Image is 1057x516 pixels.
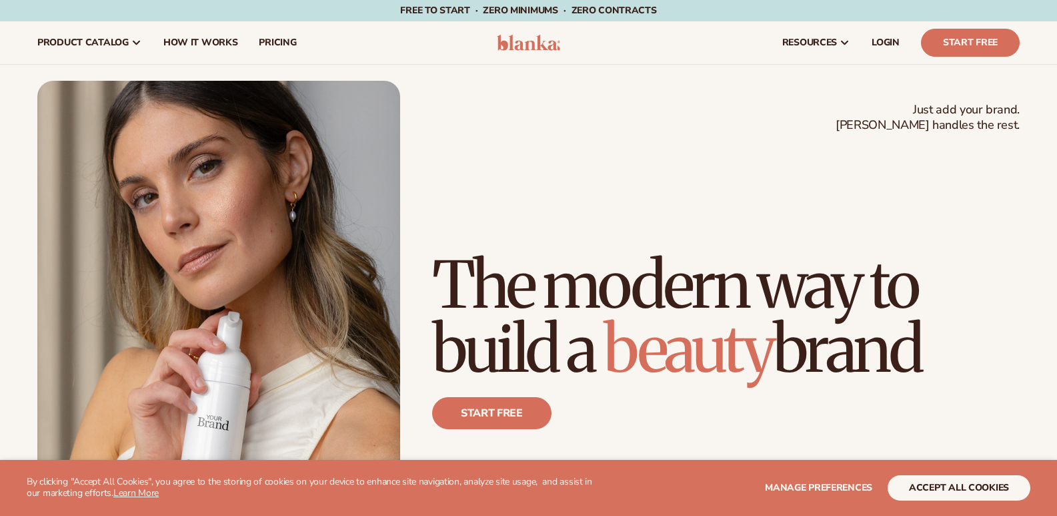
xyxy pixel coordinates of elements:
[37,37,129,48] span: product catalog
[765,481,872,494] span: Manage preferences
[163,37,238,48] span: How It Works
[113,487,159,499] a: Learn More
[888,475,1030,501] button: accept all cookies
[497,35,560,51] img: logo
[765,475,872,501] button: Manage preferences
[27,477,594,499] p: By clicking "Accept All Cookies", you agree to the storing of cookies on your device to enhance s...
[153,21,249,64] a: How It Works
[248,21,307,64] a: pricing
[259,37,296,48] span: pricing
[432,253,1020,381] h1: The modern way to build a brand
[872,37,900,48] span: LOGIN
[772,21,861,64] a: resources
[836,102,1020,134] span: Just add your brand. [PERSON_NAME] handles the rest.
[638,456,739,485] p: 450+
[604,309,773,389] span: beauty
[432,397,552,429] a: Start free
[400,4,656,17] span: Free to start · ZERO minimums · ZERO contracts
[27,21,153,64] a: product catalog
[861,21,910,64] a: LOGIN
[921,29,1020,57] a: Start Free
[432,456,501,485] p: 100K+
[782,37,837,48] span: resources
[527,456,612,485] p: 4.9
